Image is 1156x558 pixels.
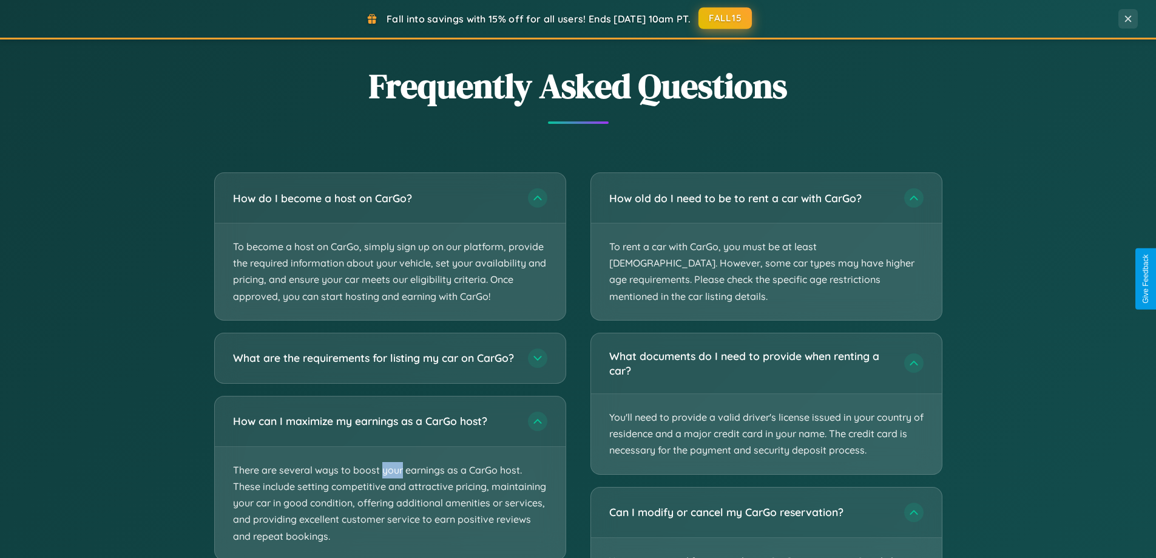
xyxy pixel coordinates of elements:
[609,505,892,520] h3: Can I modify or cancel my CarGo reservation?
[214,63,942,109] h2: Frequently Asked Questions
[215,223,566,320] p: To become a host on CarGo, simply sign up on our platform, provide the required information about...
[233,350,516,366] h3: What are the requirements for listing my car on CarGo?
[609,349,892,378] h3: What documents do I need to provide when renting a car?
[233,191,516,206] h3: How do I become a host on CarGo?
[591,223,942,320] p: To rent a car with CarGo, you must be at least [DEMOGRAPHIC_DATA]. However, some car types may ha...
[591,394,942,474] p: You'll need to provide a valid driver's license issued in your country of residence and a major c...
[387,13,691,25] span: Fall into savings with 15% off for all users! Ends [DATE] 10am PT.
[1141,254,1150,304] div: Give Feedback
[698,7,752,29] button: FALL15
[609,191,892,206] h3: How old do I need to be to rent a car with CarGo?
[233,413,516,429] h3: How can I maximize my earnings as a CarGo host?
